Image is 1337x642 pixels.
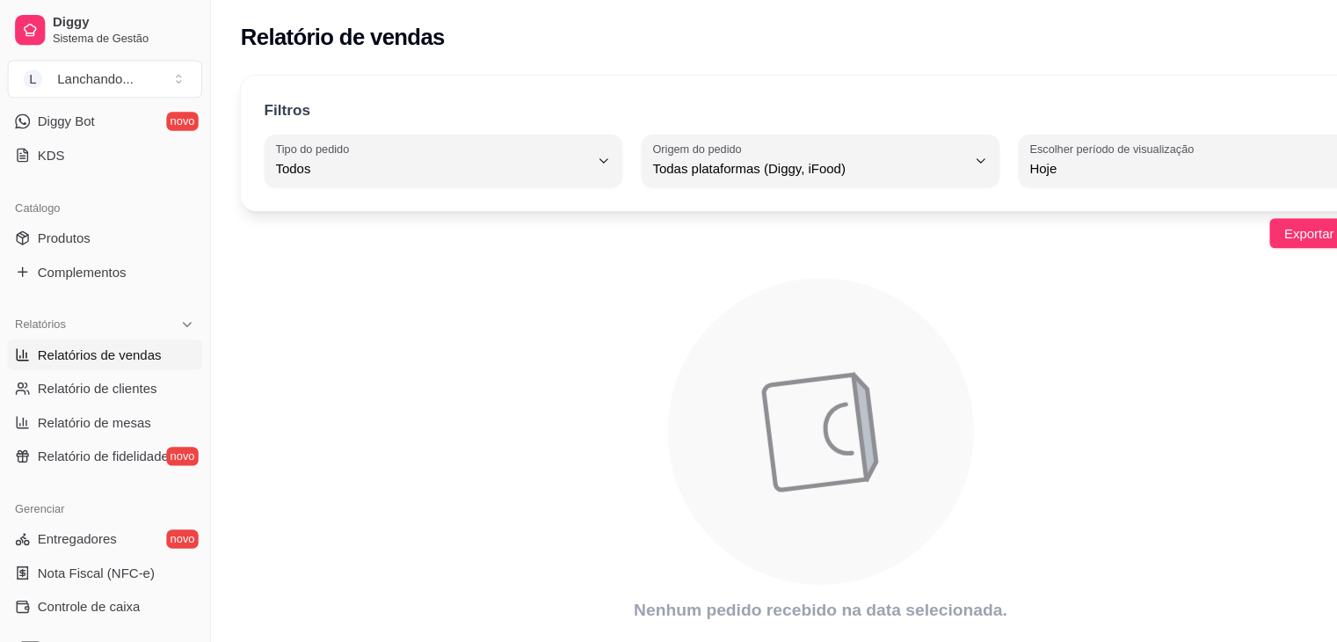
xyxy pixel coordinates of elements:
a: Controle de caixa [7,553,189,581]
span: Sistema de Gestão [49,29,182,43]
a: DiggySistema de Gestão [7,7,189,49]
a: Complementos [7,240,189,268]
span: Entregadores [35,495,109,513]
span: Todos [258,149,550,166]
button: Escolher período de visualizaçãoHoje [952,126,1287,175]
a: KDS [7,131,189,159]
span: KDS [35,136,61,154]
span: Relatório de fidelidade [35,418,157,435]
span: Produtos [35,214,84,231]
p: Filtros [247,92,290,113]
span: Relatório de clientes [35,354,147,372]
label: Origem do pedido [610,132,699,147]
button: [EMAIL_ADDRESS][DOMAIN_NAME] [7,593,189,635]
span: Controle de caixa [35,558,131,576]
a: Controle de fiado [7,585,189,613]
span: Exportar relatório [1201,208,1295,228]
div: animation [225,250,1309,558]
a: Relatório de clientes [7,349,189,377]
span: Relatórios de vendas [35,323,151,340]
h2: Relatório de vendas [225,21,416,49]
button: Tipo do pedidoTodos [247,126,582,175]
button: Exportar relatório [1187,204,1309,232]
a: Relatório de mesas [7,381,189,409]
button: Select a team [7,56,189,91]
span: Hoje [963,149,1255,166]
a: Diggy Botnovo [7,99,189,128]
span: [EMAIL_ADDRESS][DOMAIN_NAME] [49,607,161,621]
a: Nota Fiscal (NFC-e) [7,522,189,550]
span: Relatório de mesas [35,386,142,404]
span: Todas plataformas (Diggy, iFood) [610,149,903,166]
div: Lanchando ... [54,65,125,83]
a: Entregadoresnovo [7,490,189,518]
span: Complementos [35,245,118,263]
span: Relatórios [14,296,62,310]
span: L [22,65,40,83]
span: Diggy Bot [35,105,89,122]
a: Produtos [7,208,189,237]
button: Origem do pedidoTodas plataformas (Diggy, iFood) [599,126,934,175]
div: Gerenciar [7,462,189,490]
article: Nenhum pedido recebido na data selecionada. [225,558,1309,582]
span: Diggy [49,13,182,29]
a: Relatório de fidelidadenovo [7,412,189,441]
label: Escolher período de visualização [963,132,1122,147]
div: Catálogo [7,180,189,208]
label: Tipo do pedido [258,132,332,147]
a: Relatórios de vendas [7,317,189,346]
span: Nota Fiscal (NFC-e) [35,527,144,544]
